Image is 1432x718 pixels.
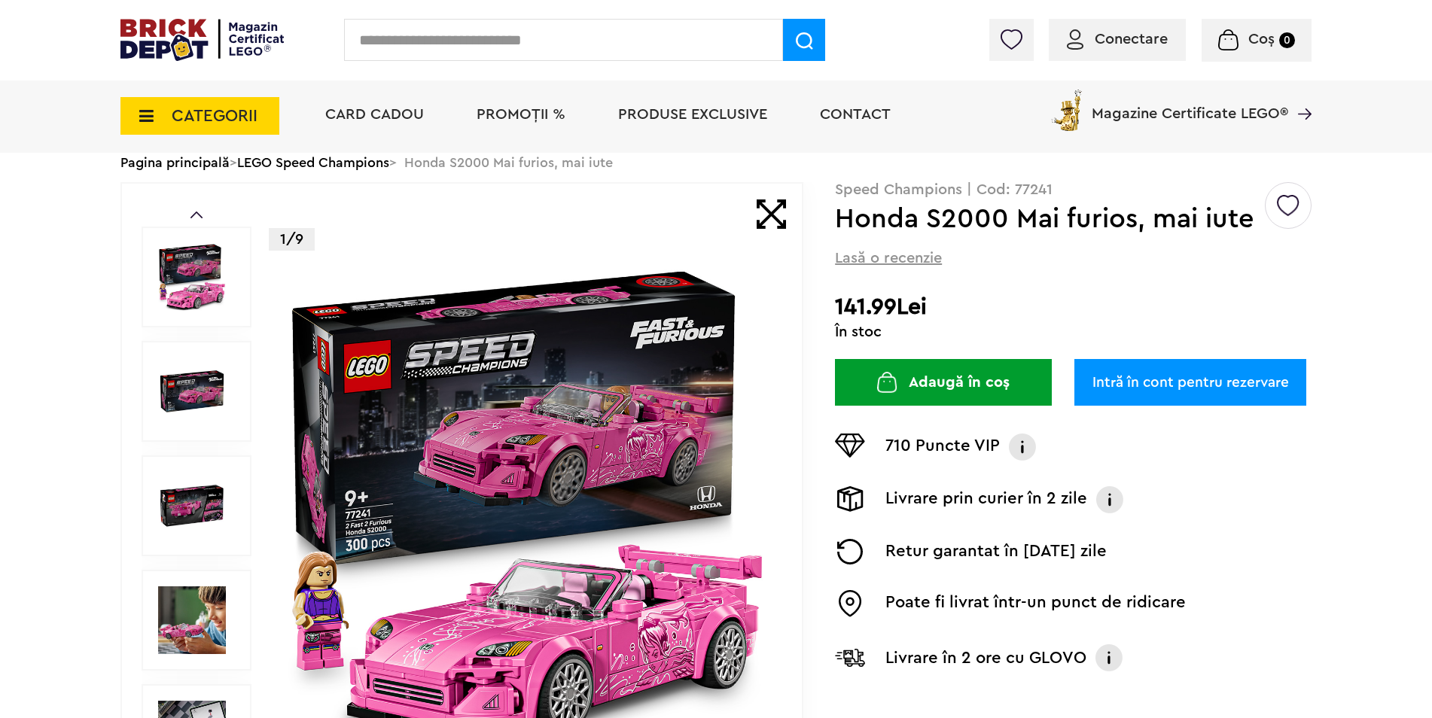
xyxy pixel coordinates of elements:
[120,156,230,169] a: Pagina principală
[885,646,1086,670] p: Livrare în 2 ore cu GLOVO
[269,228,315,251] p: 1/9
[835,205,1263,233] h1: Honda S2000 Mai furios, mai iute
[835,486,865,512] img: Livrare
[1092,87,1288,121] span: Magazine Certificate LEGO®
[158,472,226,540] img: Honda S2000 Mai furios, mai iute LEGO 77241
[158,243,226,311] img: Honda S2000 Mai furios, mai iute
[158,357,226,425] img: Honda S2000 Mai furios, mai iute
[477,107,565,122] a: PROMOȚII %
[885,486,1087,513] p: Livrare prin curier în 2 zile
[172,108,257,124] span: CATEGORII
[835,248,942,269] span: Lasă o recenzie
[820,107,891,122] a: Contact
[1095,486,1125,513] img: Info livrare prin curier
[618,107,767,122] a: Produse exclusive
[835,324,1312,339] div: În stoc
[158,586,226,654] img: Seturi Lego Honda S2000 Mai furios, mai iute
[1248,32,1275,47] span: Coș
[1007,434,1037,461] img: Info VIP
[835,648,865,667] img: Livrare Glovo
[885,434,1000,461] p: 710 Puncte VIP
[835,182,1312,197] p: Speed Champions | Cod: 77241
[835,590,865,617] img: Easybox
[237,156,389,169] a: LEGO Speed Champions
[1279,32,1295,48] small: 0
[835,434,865,458] img: Puncte VIP
[1074,359,1306,406] a: Intră în cont pentru rezervare
[835,359,1052,406] button: Adaugă în coș
[835,539,865,564] img: Returnare
[1095,32,1168,47] span: Conectare
[885,590,1186,617] p: Poate fi livrat într-un punct de ridicare
[190,211,203,218] a: Prev
[1288,87,1312,102] a: Magazine Certificate LEGO®
[325,107,424,122] a: Card Cadou
[1067,32,1168,47] a: Conectare
[1094,643,1124,673] img: Info livrare cu GLOVO
[885,539,1107,564] p: Retur garantat în [DATE] zile
[120,143,1312,182] div: > > Honda S2000 Mai furios, mai iute
[835,294,1312,321] h2: 141.99Lei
